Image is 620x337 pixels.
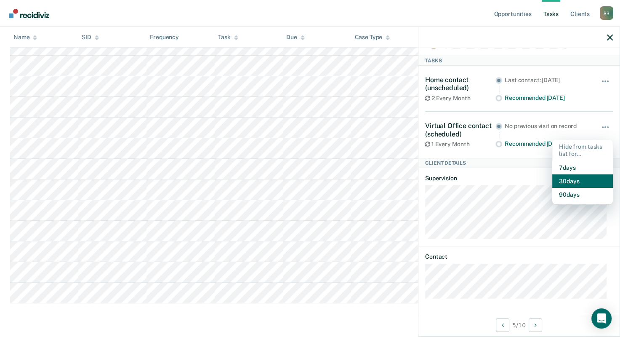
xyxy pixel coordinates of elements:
div: SID [82,34,99,41]
div: Task [218,34,238,41]
div: Due [286,34,305,41]
div: Virtual Office contact (scheduled) [425,122,495,138]
div: 1 Every Month [425,141,495,148]
div: Home contact (unscheduled) [425,76,495,92]
div: 2 Every Month [425,95,495,102]
button: 30 days [552,174,613,188]
div: 5 / 10 [418,314,620,336]
button: Previous Client [496,318,509,332]
img: Recidiviz [9,9,49,18]
div: No previous visit on record [505,123,589,130]
div: Tasks [418,56,620,66]
button: Profile dropdown button [600,6,613,20]
button: 90 days [552,188,613,201]
div: Open Intercom Messenger [591,308,612,329]
div: R R [600,6,613,20]
button: 7 days [552,161,613,174]
div: Name [13,34,37,41]
div: Client Details [418,158,620,168]
div: Last contact: [DATE] [505,77,589,84]
div: Hide from tasks list for... [552,140,613,161]
dt: Supervision [425,175,613,182]
button: Next Client [529,318,542,332]
div: Case Type [354,34,390,41]
div: Recommended [DATE] [505,94,589,102]
dt: Contact [425,253,613,260]
div: Recommended [DATE] [505,140,589,147]
div: Frequency [150,34,179,41]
